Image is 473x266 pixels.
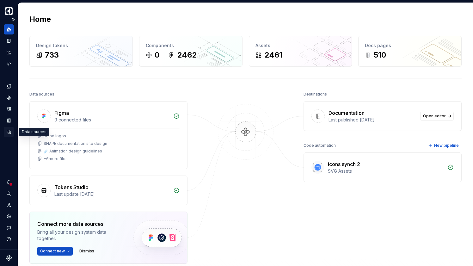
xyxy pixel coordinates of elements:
div: 9 connected files [54,117,169,123]
div: Docs pages [365,42,455,49]
a: Design tokens [4,81,14,91]
a: Settings [4,211,14,221]
div: 2462 [177,50,197,60]
div: Data sources [29,90,54,99]
a: Open editor [420,112,454,121]
span: Dismiss [79,249,94,254]
div: Figma [54,109,69,117]
a: Analytics [4,47,14,57]
div: 2461 [264,50,282,60]
button: Dismiss [77,247,97,256]
div: Destinations [304,90,327,99]
div: Tokens Studio [54,183,89,191]
a: Invite team [4,200,14,210]
div: Documentation [329,109,365,117]
div: Bring all your design system data together. [37,229,123,242]
a: Assets2461 [249,36,352,67]
img: 1131f18f-9b94-42a4-847a-eabb54481545.png [5,7,13,15]
button: Contact support [4,223,14,233]
div: Last published [DATE] [329,117,416,123]
div: Last update [DATE] [54,191,169,197]
div: Brand logos [44,133,66,139]
div: 733 [45,50,59,60]
span: Open editor [423,114,446,119]
a: Data sources [4,127,14,137]
span: New pipeline [434,143,459,148]
div: Assets [255,42,346,49]
h2: Home [29,14,51,24]
div: SHAPE documentation site design [44,141,107,146]
button: Search ⌘K [4,189,14,199]
a: Code automation [4,59,14,69]
span: Connect new [40,249,65,254]
a: Documentation [4,36,14,46]
div: ☄️ Animation design guidelines [44,149,102,154]
button: Notifications [4,177,14,187]
button: Expand sidebar [9,15,18,24]
a: Components02462 [139,36,243,67]
div: Design tokens [36,42,126,49]
a: Home [4,24,14,34]
div: Connect more data sources [37,220,123,228]
svg: Supernova Logo [6,255,12,261]
a: Tokens StudioLast update [DATE] [29,176,187,205]
a: Figma9 connected filesBrand logosSHAPE documentation site design☄️ Animation design guidelines+6m... [29,101,187,169]
div: Data sources [19,128,49,136]
div: Code automation [304,141,336,150]
div: Components [146,42,236,49]
a: Design tokens733 [29,36,133,67]
div: icons synch 2 [328,160,360,168]
a: Components [4,93,14,103]
button: Connect new [37,247,73,256]
div: + 6 more files [44,156,68,161]
a: Storybook stories [4,115,14,126]
div: SVG Assets [328,168,444,174]
a: Docs pages510 [358,36,462,67]
button: New pipeline [426,141,462,150]
div: 0 [155,50,159,60]
a: Assets [4,104,14,114]
div: 510 [374,50,386,60]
